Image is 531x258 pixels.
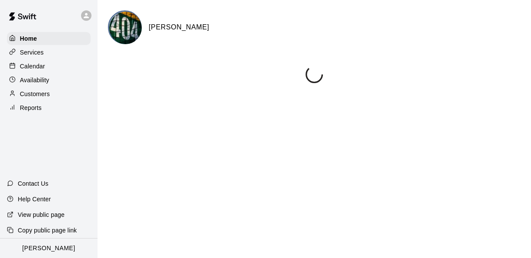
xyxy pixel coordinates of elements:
img: Clarence logo [109,12,142,44]
p: [PERSON_NAME] [22,244,75,253]
p: Contact Us [18,179,49,188]
a: Home [7,32,91,45]
p: Reports [20,103,42,112]
a: Customers [7,87,91,100]
p: Help Center [18,195,51,203]
p: Home [20,34,37,43]
a: Services [7,46,91,59]
p: Services [20,48,44,57]
p: Calendar [20,62,45,71]
a: Calendar [7,60,91,73]
h6: [PERSON_NAME] [149,22,209,33]
p: View public page [18,210,65,219]
a: Availability [7,74,91,87]
p: Copy public page link [18,226,77,235]
a: Reports [7,101,91,114]
p: Availability [20,76,49,84]
p: Customers [20,90,50,98]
